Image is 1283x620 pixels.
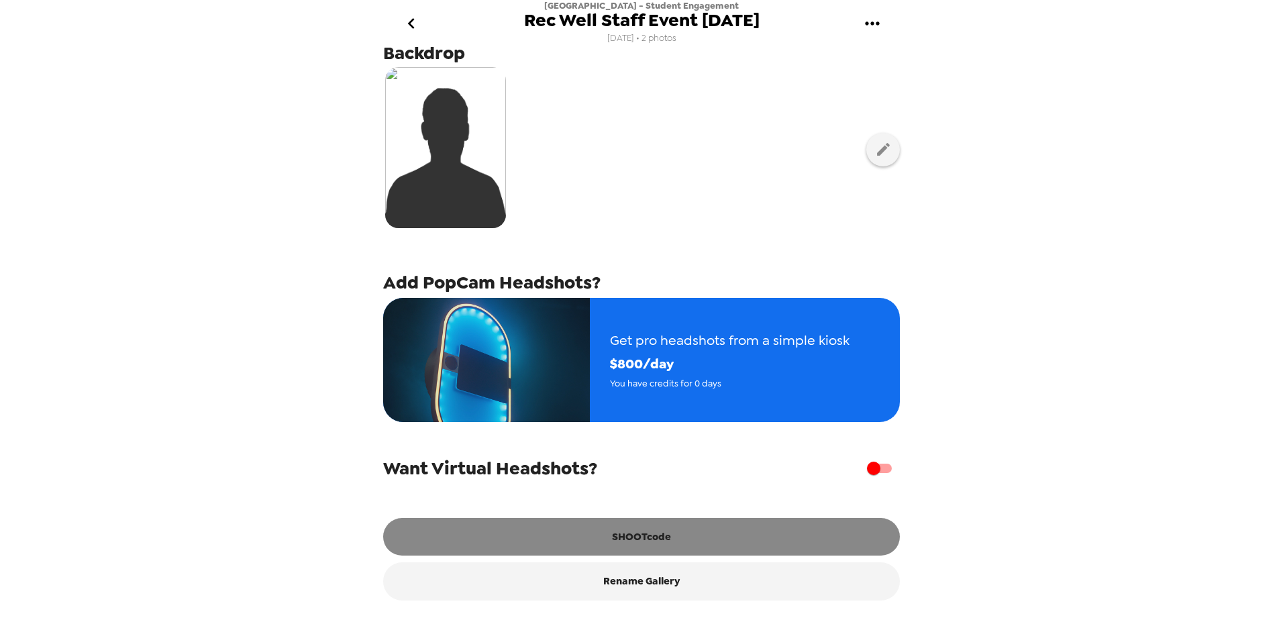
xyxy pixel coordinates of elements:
span: Get pro headshots from a simple kiosk [610,329,850,352]
span: [DATE] • 2 photos [607,30,676,48]
span: Add PopCam Headshots? [383,270,601,295]
button: gallery menu [850,2,894,46]
button: Rename Gallery [383,562,900,600]
button: Get pro headshots from a simple kiosk$800/dayYou have credits for 0 days [383,298,900,422]
span: Backdrop [383,41,465,65]
span: Want Virtual Headshots? [383,456,597,480]
button: go back [389,2,433,46]
span: $ 800 /day [610,352,850,376]
button: SHOOTcode [383,518,900,556]
img: silhouette [385,67,506,228]
span: Rec Well Staff Event [DATE] [524,11,760,30]
img: popcam example [383,298,590,422]
span: You have credits for 0 days [610,376,850,391]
